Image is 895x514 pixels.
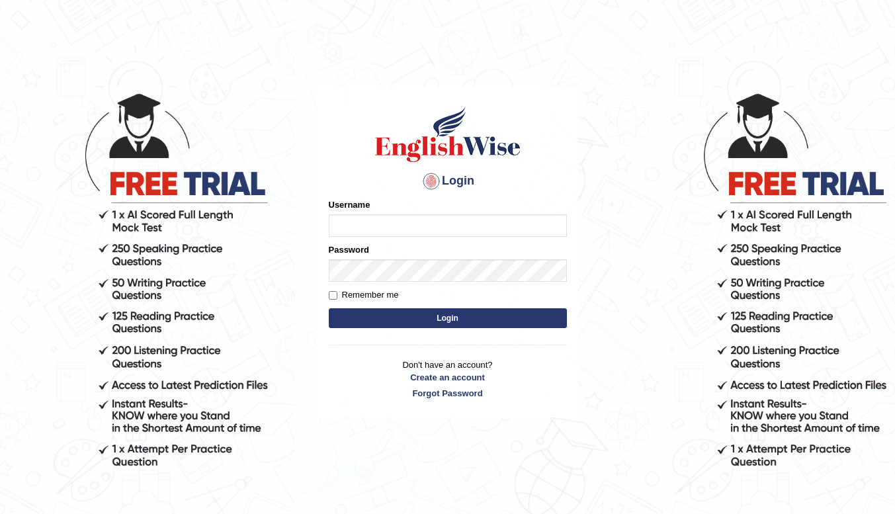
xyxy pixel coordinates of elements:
input: Remember me [329,291,337,300]
label: Remember me [329,288,399,302]
img: Logo of English Wise sign in for intelligent practice with AI [372,105,523,164]
a: Forgot Password [329,387,567,400]
a: Create an account [329,371,567,384]
label: Password [329,243,369,256]
p: Don't have an account? [329,359,567,400]
button: Login [329,308,567,328]
h4: Login [329,171,567,192]
label: Username [329,198,370,211]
